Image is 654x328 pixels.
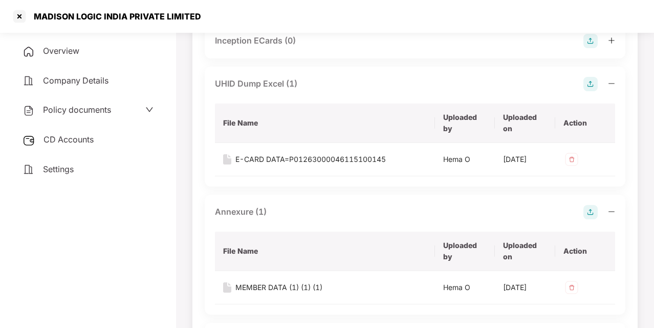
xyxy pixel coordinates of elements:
[503,282,547,293] div: [DATE]
[583,205,598,219] img: svg+xml;base64,PHN2ZyB4bWxucz0iaHR0cDovL3d3dy53My5vcmcvMjAwMC9zdmciIHdpZHRoPSIyOCIgaGVpZ2h0PSIyOC...
[223,282,231,293] img: svg+xml;base64,PHN2ZyB4bWxucz0iaHR0cDovL3d3dy53My5vcmcvMjAwMC9zdmciIHdpZHRoPSIxNiIgaGVpZ2h0PSIyMC...
[563,151,580,168] img: svg+xml;base64,PHN2ZyB4bWxucz0iaHR0cDovL3d3dy53My5vcmcvMjAwMC9zdmciIHdpZHRoPSIzMiIgaGVpZ2h0PSIzMi...
[435,232,495,271] th: Uploaded by
[503,154,547,165] div: [DATE]
[435,104,495,143] th: Uploaded by
[555,232,615,271] th: Action
[23,46,35,58] img: svg+xml;base64,PHN2ZyB4bWxucz0iaHR0cDovL3d3dy53My5vcmcvMjAwMC9zdmciIHdpZHRoPSIyNCIgaGVpZ2h0PSIyNC...
[43,75,108,86] span: Company Details
[23,75,35,87] img: svg+xml;base64,PHN2ZyB4bWxucz0iaHR0cDovL3d3dy53My5vcmcvMjAwMC9zdmciIHdpZHRoPSIyNCIgaGVpZ2h0PSIyNC...
[215,34,296,47] div: Inception ECards (0)
[145,106,154,114] span: down
[563,279,580,296] img: svg+xml;base64,PHN2ZyB4bWxucz0iaHR0cDovL3d3dy53My5vcmcvMjAwMC9zdmciIHdpZHRoPSIzMiIgaGVpZ2h0PSIzMi...
[23,134,35,147] img: svg+xml;base64,PHN2ZyB3aWR0aD0iMjUiIGhlaWdodD0iMjQiIHZpZXdCb3g9IjAgMCAyNSAyNCIgZmlsbD0ibm9uZSIgeG...
[235,282,322,293] div: MEMBER DATA (1) (1) (1)
[23,105,35,117] img: svg+xml;base64,PHN2ZyB4bWxucz0iaHR0cDovL3d3dy53My5vcmcvMjAwMC9zdmciIHdpZHRoPSIyNCIgaGVpZ2h0PSIyNC...
[215,206,267,218] div: Annexure (1)
[215,232,435,271] th: File Name
[223,154,231,165] img: svg+xml;base64,PHN2ZyB4bWxucz0iaHR0cDovL3d3dy53My5vcmcvMjAwMC9zdmciIHdpZHRoPSIxNiIgaGVpZ2h0PSIyMC...
[443,154,487,165] div: Hema O
[43,134,94,145] span: CD Accounts
[23,163,35,176] img: svg+xml;base64,PHN2ZyB4bWxucz0iaHR0cDovL3d3dy53My5vcmcvMjAwMC9zdmciIHdpZHRoPSIyNCIgaGVpZ2h0PSIyNC...
[443,282,487,293] div: Hema O
[28,11,201,22] div: MADISON LOGIC INDIA PRIVATE LIMITED
[495,104,555,143] th: Uploaded on
[555,104,615,143] th: Action
[608,80,615,87] span: minus
[583,34,598,48] img: svg+xml;base64,PHN2ZyB4bWxucz0iaHR0cDovL3d3dy53My5vcmcvMjAwMC9zdmciIHdpZHRoPSIyOCIgaGVpZ2h0PSIyOC...
[43,105,111,115] span: Policy documents
[608,208,615,215] span: minus
[215,104,435,143] th: File Name
[608,37,615,44] span: plus
[215,77,297,90] div: UHID Dump Excel (1)
[43,164,74,174] span: Settings
[495,232,555,271] th: Uploaded on
[583,77,598,91] img: svg+xml;base64,PHN2ZyB4bWxucz0iaHR0cDovL3d3dy53My5vcmcvMjAwMC9zdmciIHdpZHRoPSIyOCIgaGVpZ2h0PSIyOC...
[235,154,386,165] div: E-CARD DATA=P01263000046115100145
[43,46,79,56] span: Overview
